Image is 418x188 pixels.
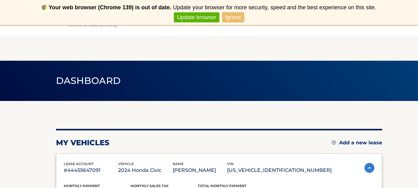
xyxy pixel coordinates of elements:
a: Update browser [174,12,219,23]
span: name [173,162,183,166]
span: Update your browser for more security, speed and the best experience on this site. [173,4,376,11]
span: vehicle [118,162,134,166]
a: Add a new lease [332,140,382,146]
p: #44455647091 [64,166,118,175]
b: Your web browser (Chrome 139) is out of date. [49,4,171,11]
p: 2024 Honda Civic [118,166,173,175]
img: accordion-active.svg [364,163,374,173]
h2: my vehicles [56,138,110,147]
span: Dashboard [56,75,121,86]
span: Monthly sales Tax [131,184,169,188]
p: [PERSON_NAME] [173,166,227,175]
span: vin [227,162,234,166]
span: lease account [64,162,94,166]
a: Ignore [222,12,244,23]
span: Monthly Payment [64,184,100,188]
p: [US_VEHICLE_IDENTIFICATION_NUMBER] [227,166,332,175]
span: Total Monthly Payment [198,184,247,188]
img: add.svg [332,140,336,145]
